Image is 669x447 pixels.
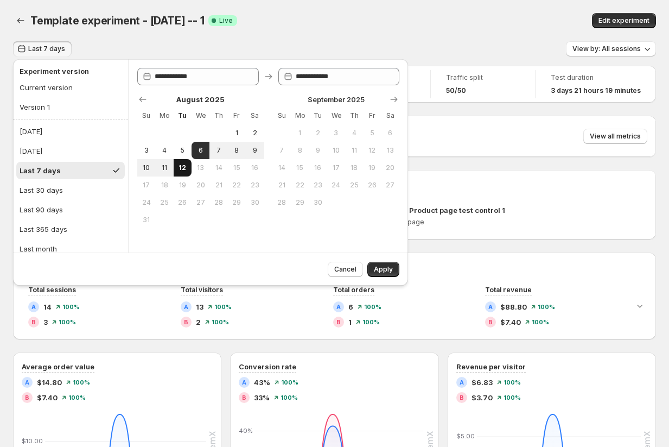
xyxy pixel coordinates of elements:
[566,41,656,56] button: View by: All sessions
[367,163,377,172] span: 19
[16,142,125,160] button: [DATE]
[239,361,296,372] h3: Conversion rate
[20,66,117,77] h2: Experiment version
[363,107,381,124] th: Friday
[488,319,493,325] h2: B
[277,146,286,155] span: 7
[37,377,62,388] span: $14.80
[228,124,246,142] button: Friday August 1 2025
[20,82,73,93] div: Current version
[137,177,155,194] button: Sunday August 17 2025
[349,111,359,120] span: Th
[460,394,464,401] h2: B
[228,177,246,194] button: Friday August 22 2025
[273,142,291,159] button: Sunday September 7 2025
[62,304,80,310] span: 100%
[20,146,42,156] div: [DATE]
[16,162,125,179] button: Last 7 days
[254,392,270,403] span: 33%
[551,72,641,96] a: Test duration3 days 21 hours 19 minutes
[273,194,291,211] button: Sunday September 28 2025
[380,218,647,226] p: Product page
[291,159,309,177] button: Monday September 15 2025
[160,198,169,207] span: 25
[386,111,395,120] span: Sa
[446,73,520,82] span: Traffic split
[28,45,65,53] span: Last 7 days
[446,86,466,95] span: 50/50
[174,142,192,159] button: Tuesday August 5 2025
[209,142,227,159] button: Thursday August 7 2025
[327,159,345,177] button: Wednesday September 17 2025
[472,392,493,403] span: $3.70
[332,129,341,137] span: 3
[178,198,187,207] span: 26
[137,194,155,211] button: Sunday August 24 2025
[313,181,322,190] span: 23
[250,163,259,172] span: 16
[16,181,125,199] button: Last 30 days
[20,126,42,137] div: [DATE]
[160,146,169,155] span: 4
[228,142,246,159] button: Friday August 8 2025
[174,107,192,124] th: Tuesday
[184,319,188,325] h2: B
[273,159,291,177] button: Sunday September 14 2025
[345,177,363,194] button: Thursday September 25 2025
[68,394,86,401] span: 100%
[291,124,309,142] button: Monday September 1 2025
[142,181,151,190] span: 17
[196,198,205,207] span: 27
[174,159,192,177] button: End of range Today Tuesday August 12 2025
[137,159,155,177] button: Sunday August 10 2025
[592,13,656,28] button: Edit experiment
[142,216,151,224] span: 31
[209,159,227,177] button: Thursday August 14 2025
[155,142,173,159] button: Monday August 4 2025
[160,111,169,120] span: Mo
[273,177,291,194] button: Sunday September 21 2025
[20,102,50,112] div: Version 1
[345,142,363,159] button: Thursday September 11 2025
[313,111,322,120] span: Tu
[277,198,286,207] span: 28
[348,301,353,312] span: 6
[309,142,327,159] button: Tuesday September 9 2025
[332,111,341,120] span: We
[327,142,345,159] button: Wednesday September 10 2025
[254,377,270,388] span: 43%
[209,177,227,194] button: Thursday August 21 2025
[212,319,229,325] span: 100%
[30,14,204,27] span: Template experiment - [DATE] -- 1
[250,181,259,190] span: 23
[214,111,223,120] span: Th
[281,379,298,386] span: 100%
[31,304,36,310] h2: A
[16,221,125,238] button: Last 365 days
[155,159,173,177] button: Monday August 11 2025
[13,41,72,56] button: Last 7 days
[309,124,327,142] button: Tuesday September 2 2025
[336,304,341,310] h2: A
[155,177,173,194] button: Monday August 18 2025
[504,379,521,386] span: 100%
[504,394,521,401] span: 100%
[192,194,209,211] button: Wednesday August 27 2025
[239,427,253,435] text: 40%
[174,194,192,211] button: Tuesday August 26 2025
[367,111,377,120] span: Fr
[345,107,363,124] th: Thursday
[345,159,363,177] button: Thursday September 18 2025
[232,163,241,172] span: 15
[363,177,381,194] button: Friday September 26 2025
[336,319,341,325] h2: B
[295,181,304,190] span: 22
[485,286,532,294] span: Total revenue
[551,73,641,82] span: Test duration
[328,262,363,277] button: Cancel
[332,163,341,172] span: 17
[295,198,304,207] span: 29
[22,361,94,372] h3: Average order value
[500,301,527,312] span: $88.80
[142,111,151,120] span: Su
